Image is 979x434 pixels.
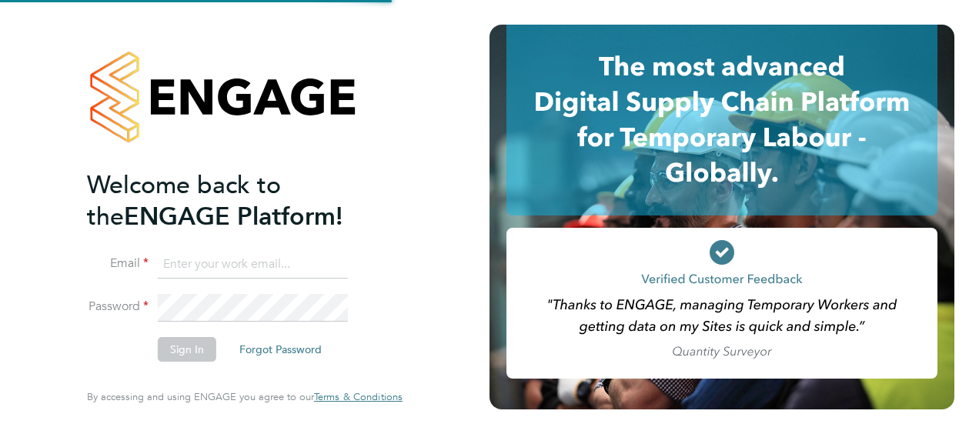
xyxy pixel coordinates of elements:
a: Terms & Conditions [314,391,403,403]
span: Terms & Conditions [314,390,403,403]
button: Forgot Password [227,337,334,362]
button: Sign In [158,337,216,362]
span: Welcome back to the [87,170,281,232]
label: Email [87,255,149,272]
span: By accessing and using ENGAGE you agree to our [87,390,403,403]
input: Enter your work email... [158,251,348,279]
h2: ENGAGE Platform! [87,169,387,232]
label: Password [87,299,149,315]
